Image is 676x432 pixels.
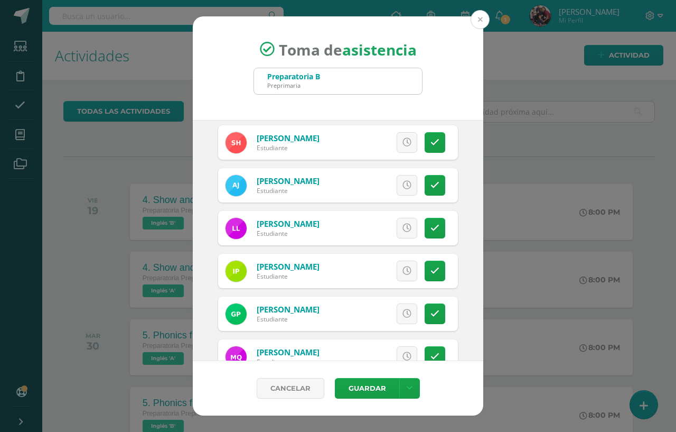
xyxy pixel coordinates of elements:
div: Estudiante [257,229,320,238]
button: Close (Esc) [471,10,490,29]
img: 4b2968fd77f6b9ddf50f4fc41399d738.png [226,304,247,325]
div: Estudiante [257,143,320,152]
div: Estudiante [257,315,320,324]
img: 0fc64b6e78560815b01a6f903a897ba7.png [226,261,247,282]
a: [PERSON_NAME] [257,347,320,357]
img: e8d4cc51664f9550ee4cf043610ee0e6.png [226,346,247,367]
a: [PERSON_NAME] [257,261,320,272]
div: Estudiante [257,357,320,366]
img: 0071ee6d6474aea1c4ac6b249a7ab37d.png [226,218,247,239]
button: Guardar [335,378,399,399]
a: [PERSON_NAME] [257,176,320,186]
input: Busca un grado o sección aquí... [254,68,422,94]
div: Preprimaria [267,81,320,89]
a: Cancelar [257,378,324,399]
a: [PERSON_NAME] [257,218,320,229]
span: Toma de [279,39,417,59]
div: Estudiante [257,186,320,195]
img: ea482d244e61e29c4ae86255e73b404b.png [226,175,247,196]
strong: asistencia [342,39,417,59]
a: [PERSON_NAME] [257,133,320,143]
a: [PERSON_NAME] [257,304,320,315]
div: Estudiante [257,272,320,281]
div: Preparatoria B [267,71,320,81]
img: d48812f5395f2da48b3bfbc4b22c4e42.png [226,132,247,153]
